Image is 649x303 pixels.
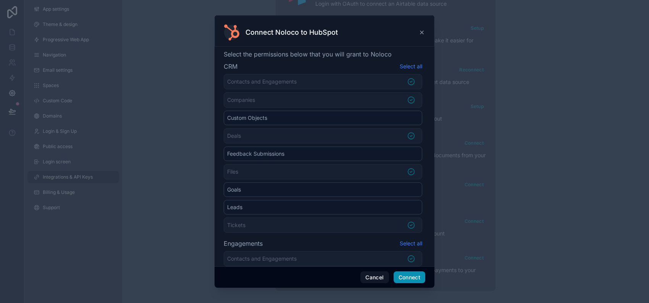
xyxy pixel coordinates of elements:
[227,204,242,210] span: Leads
[227,78,297,85] span: Contacts and Engagements
[224,62,237,71] h3: CRM
[227,114,267,121] span: Custom Objects
[227,150,284,157] span: Feedback Submissions
[360,271,389,284] button: Cancel
[224,239,263,248] h3: Engagements
[227,132,241,139] span: Deals
[224,24,239,40] img: HubSpot
[400,239,422,248] button: Select all
[227,255,297,262] span: Contacts and Engagements
[400,62,422,71] button: Select all
[227,222,245,228] span: Tickets
[224,50,425,59] span: Select the permissions below that you will grant to Noloco
[227,186,241,193] span: Goals
[227,97,255,103] span: Companies
[245,28,338,37] h3: Connect Noloco to HubSpot
[394,271,425,284] button: Connect
[227,168,238,175] span: Files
